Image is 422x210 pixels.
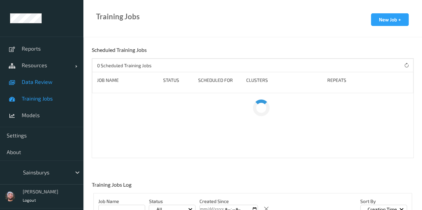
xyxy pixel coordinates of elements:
[163,77,193,84] div: Status
[327,77,353,84] div: Repeats
[199,198,258,205] p: Created Since
[371,13,409,26] button: New Job +
[97,62,151,69] p: 0 Scheduled Training Jobs
[92,181,133,193] div: Training Jobs Log
[198,77,242,84] div: Scheduled for
[246,77,323,84] div: Clusters
[360,198,407,205] p: Sort by
[149,198,195,205] p: Status
[98,198,145,205] p: Job Name
[96,13,140,20] div: Training Jobs
[92,47,148,58] div: Scheduled Training Jobs
[97,77,158,84] div: Job Name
